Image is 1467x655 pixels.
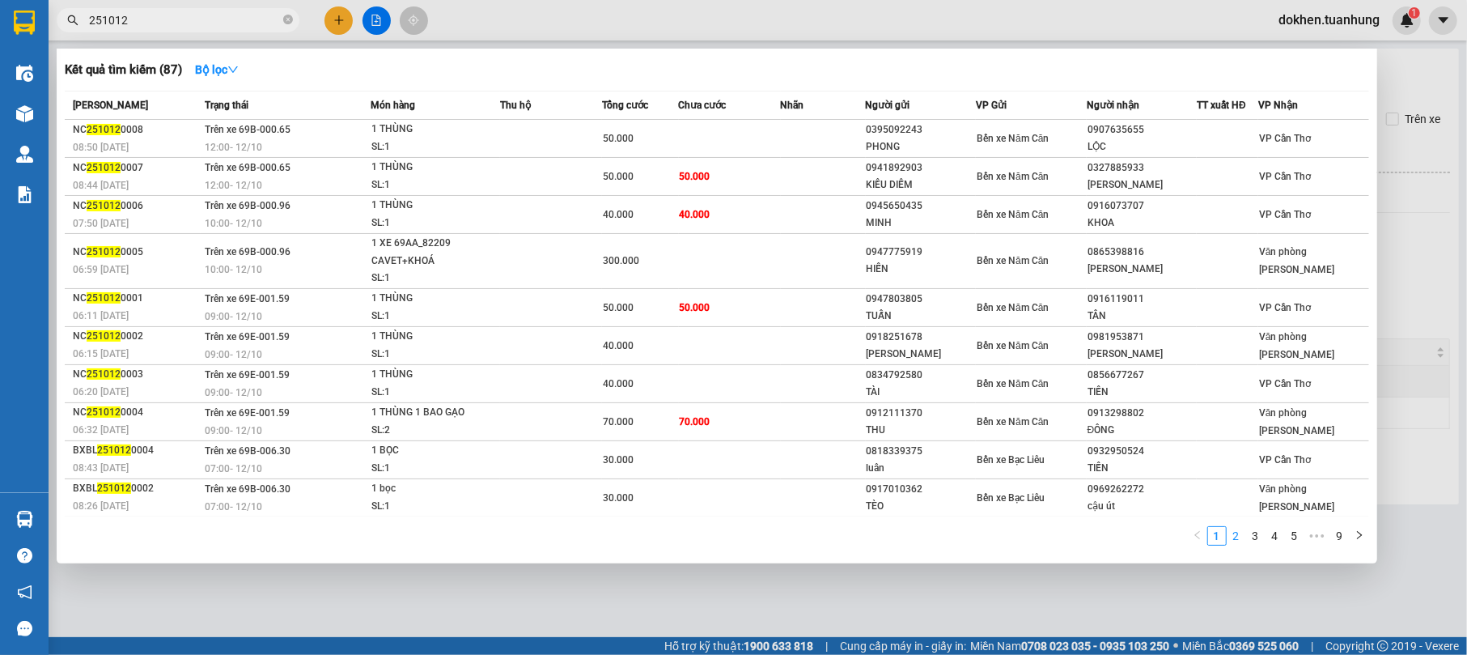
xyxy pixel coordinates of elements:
[1259,378,1311,389] span: VP Cần Thơ
[1330,526,1350,546] li: 9
[371,366,493,384] div: 1 THÙNG
[17,621,32,636] span: message
[867,405,976,422] div: 0912111370
[603,416,634,427] span: 70.000
[73,244,200,261] div: NC 0005
[1266,526,1285,546] li: 4
[205,100,248,111] span: Trạng thái
[371,121,493,138] div: 1 THÙNG
[371,480,493,498] div: 1 bọc
[602,100,648,111] span: Tổng cước
[1088,329,1197,346] div: 0981953871
[205,200,290,211] span: Trên xe 69B-000.96
[73,442,200,459] div: BXBL 0004
[1088,121,1197,138] div: 0907635655
[7,36,308,56] li: 85 [PERSON_NAME]
[16,146,33,163] img: warehouse-icon
[867,367,976,384] div: 0834792580
[1259,209,1311,220] span: VP Cần Thơ
[73,500,129,512] span: 08:26 [DATE]
[1088,198,1197,215] div: 0916073707
[371,442,493,460] div: 1 BỌC
[1331,527,1349,545] a: 9
[1088,443,1197,460] div: 0932950524
[1259,454,1311,466] span: VP Cần Thơ
[205,311,262,322] span: 09:00 - 12/10
[603,302,634,313] span: 50.000
[867,460,976,477] div: luân
[867,443,976,460] div: 0818339375
[371,404,493,422] div: 1 THÙNG 1 BAO GẠO
[977,454,1045,466] span: Bến xe Bạc Liêu
[867,308,976,325] div: TUẤN
[781,100,804,111] span: Nhãn
[1088,308,1197,325] div: TÂN
[1304,526,1330,546] span: •••
[866,100,910,111] span: Người gửi
[867,121,976,138] div: 0395092243
[1266,527,1284,545] a: 4
[371,270,493,287] div: SL: 1
[1247,527,1265,545] a: 3
[16,65,33,82] img: warehouse-icon
[867,261,976,278] div: HIỄN
[977,492,1045,504] span: Bến xe Bạc Liêu
[1088,291,1197,308] div: 0916119011
[73,404,200,421] div: NC 0004
[1227,526,1246,546] li: 2
[371,328,493,346] div: 1 THÙNG
[1355,530,1364,540] span: right
[603,133,634,144] span: 50.000
[205,501,262,513] span: 07:00 - 12/10
[17,548,32,564] span: question-circle
[1088,138,1197,155] div: LỘC
[205,463,262,474] span: 07:00 - 12/10
[87,200,121,211] span: 251012
[1227,527,1245,545] a: 2
[1285,526,1304,546] li: 5
[205,124,290,135] span: Trên xe 69B-000.65
[603,340,634,351] span: 40.000
[680,302,710,313] span: 50.000
[73,480,200,497] div: BXBL 0002
[603,171,634,182] span: 50.000
[977,209,1049,220] span: Bến xe Năm Căn
[371,460,493,478] div: SL: 1
[73,218,129,229] span: 07:50 [DATE]
[205,445,290,457] span: Trên xe 69B-006.30
[205,387,262,398] span: 09:00 - 12/10
[73,100,148,111] span: [PERSON_NAME]
[679,100,727,111] span: Chưa cước
[205,293,290,304] span: Trên xe 69E-001.59
[680,416,710,427] span: 70.000
[1088,384,1197,401] div: TIẾN
[371,308,493,325] div: SL: 1
[1350,526,1369,546] li: Next Page
[205,246,290,257] span: Trên xe 69B-000.96
[1197,100,1246,111] span: TT xuất HĐ
[371,498,493,516] div: SL: 1
[87,124,121,135] span: 251012
[1088,346,1197,363] div: [PERSON_NAME]
[1088,405,1197,422] div: 0913298802
[87,368,121,380] span: 251012
[1259,171,1311,182] span: VP Cần Thơ
[283,13,293,28] span: close-circle
[977,340,1049,351] span: Bến xe Năm Căn
[73,386,129,398] span: 06:20 [DATE]
[867,329,976,346] div: 0918251678
[87,246,121,257] span: 251012
[205,142,262,153] span: 12:00 - 12/10
[205,425,262,436] span: 09:00 - 12/10
[1246,526,1266,546] li: 3
[205,180,262,191] span: 12:00 - 12/10
[371,197,493,215] div: 1 THÙNG
[195,63,239,76] strong: Bộ lọc
[977,302,1049,313] span: Bến xe Năm Căn
[73,121,200,138] div: NC 0008
[603,492,634,504] span: 30.000
[867,384,976,401] div: TÀI
[182,57,252,83] button: Bộ lọcdown
[603,209,634,220] span: 40.000
[73,328,200,345] div: NC 0002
